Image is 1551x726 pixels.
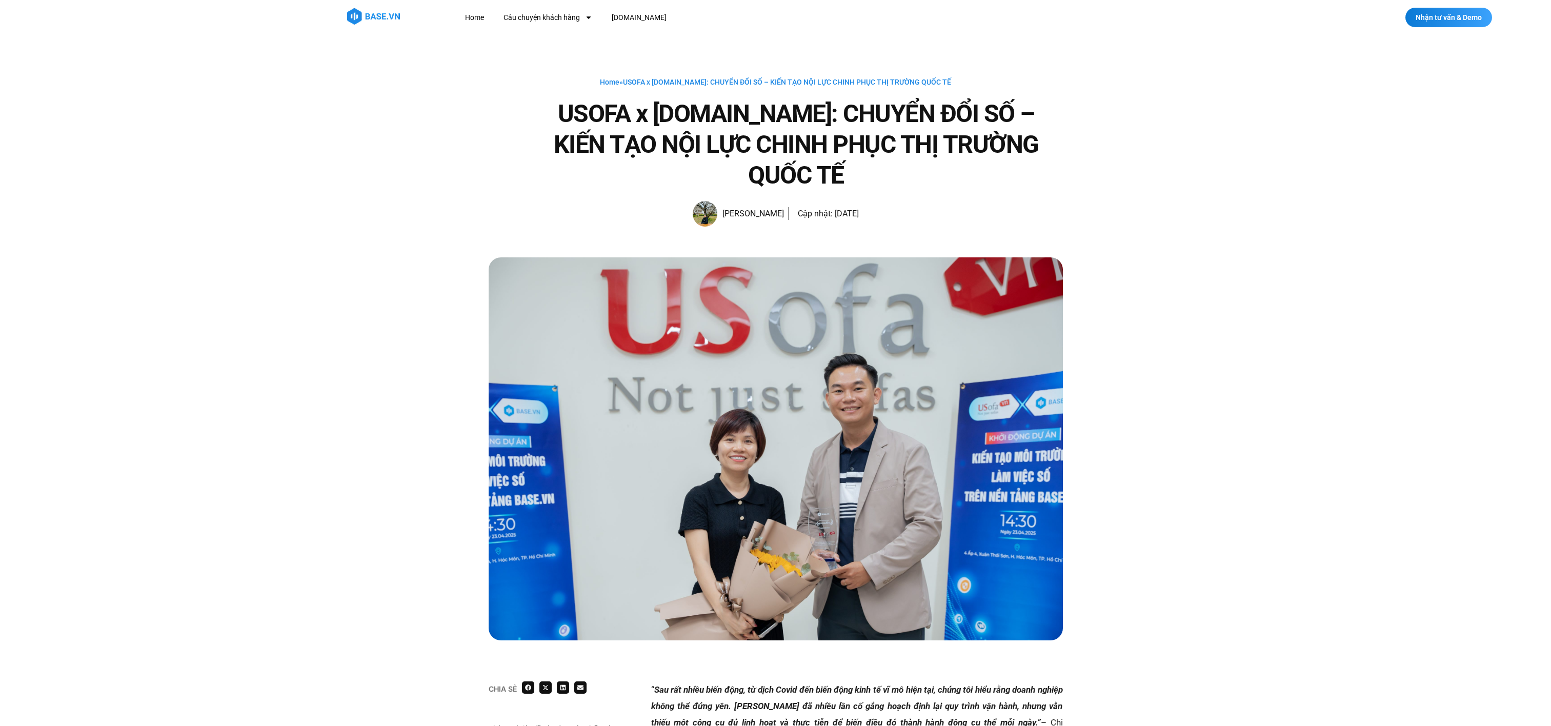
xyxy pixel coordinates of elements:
[1405,8,1492,27] a: Nhận tư vấn & Demo
[496,8,600,27] a: Câu chuyện khách hàng
[798,209,833,218] span: Cập nhật:
[522,681,534,694] div: Share on facebook
[600,78,619,86] a: Home
[600,78,951,86] span: »
[557,681,569,694] div: Share on linkedin
[604,8,674,27] a: [DOMAIN_NAME]
[489,685,517,693] div: Chia sẻ
[623,78,951,86] span: USOFA x [DOMAIN_NAME]: CHUYỂN ĐỔI SỐ – KIẾN TẠO NỘI LỰC CHINH PHỤC THỊ TRƯỜNG QUỐC TẾ
[530,98,1063,191] h1: USOFA x [DOMAIN_NAME]: CHUYỂN ĐỔI SỐ – KIẾN TẠO NỘI LỰC CHINH PHỤC THỊ TRƯỜNG QUỐC TẾ
[574,681,587,694] div: Share on email
[717,207,784,221] span: [PERSON_NAME]
[539,681,552,694] div: Share on x-twitter
[457,8,855,27] nav: Menu
[835,209,859,218] time: [DATE]
[457,8,492,27] a: Home
[693,201,784,227] a: Picture of Đoàn Đức [PERSON_NAME]
[693,201,717,227] img: Picture of Đoàn Đức
[1416,14,1482,21] span: Nhận tư vấn & Demo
